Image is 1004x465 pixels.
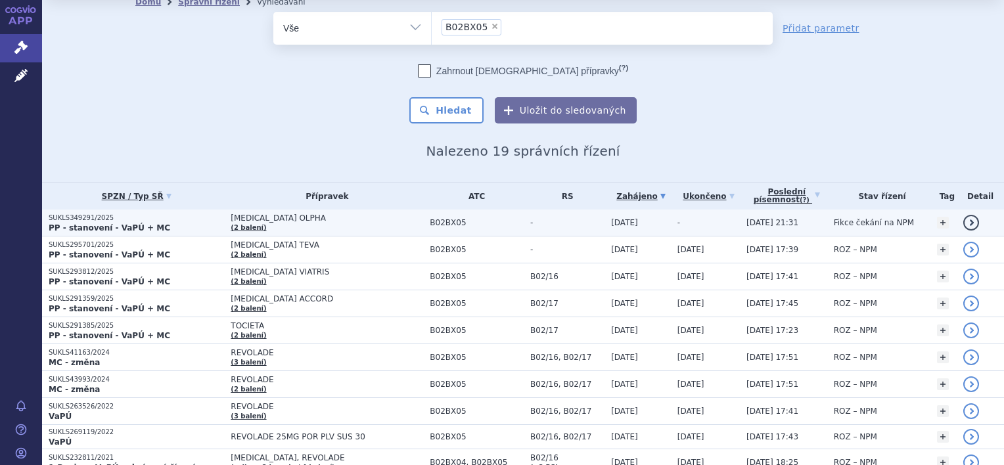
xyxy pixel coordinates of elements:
a: (2 balení) [231,305,266,312]
a: Zahájeno [611,187,671,206]
span: [DATE] [611,218,638,227]
span: - [677,218,680,227]
a: (3 balení) [231,412,266,420]
a: Poslednípísemnost(?) [746,183,827,210]
strong: PP - stanovení - VaPÚ + MC [49,250,170,259]
span: B02/17 [530,326,605,335]
a: + [937,217,949,229]
span: B02BX05 [430,432,524,441]
span: [DATE] [611,299,638,308]
span: B02/16 [530,272,605,281]
a: Přidat parametr [783,22,859,35]
a: detail [963,403,979,419]
span: B02BX05 [430,326,524,335]
span: ROZ – NPM [834,380,877,389]
span: B02BX05 [430,272,524,281]
span: [DATE] [611,272,638,281]
a: + [937,378,949,390]
th: RS [524,183,605,210]
span: × [491,22,499,30]
span: [DATE] [611,407,638,416]
th: Přípravek [224,183,423,210]
span: B02/16, B02/17 [530,353,605,362]
span: ROZ – NPM [834,272,877,281]
strong: VaPÚ [49,412,72,421]
span: B02BX05 [430,245,524,254]
span: [MEDICAL_DATA] ACCORD [231,294,423,303]
span: ROZ – NPM [834,245,877,254]
span: B02/16, B02/17 [530,380,605,389]
span: ROZ – NPM [834,353,877,362]
p: SUKLS293812/2025 [49,267,224,277]
span: [DATE] [677,432,704,441]
a: + [937,351,949,363]
span: B02BX05 [430,299,524,308]
a: + [937,405,949,417]
span: B02/16, B02/17 [530,407,605,416]
span: TOCIETA [231,321,423,330]
p: SUKLS41163/2024 [49,348,224,357]
span: ROZ – NPM [834,407,877,416]
span: - [530,218,605,227]
a: (2 balení) [231,224,266,231]
span: Fikce čekání na NPM [834,218,914,227]
span: ROZ – NPM [834,299,877,308]
p: SUKLS291359/2025 [49,294,224,303]
span: [DATE] [677,380,704,389]
span: [MEDICAL_DATA] VIATRIS [231,267,423,277]
a: detail [963,376,979,392]
th: Detail [957,183,1004,210]
p: SUKLS43993/2024 [49,375,224,384]
a: detail [963,242,979,257]
a: detail [963,296,979,311]
th: Tag [930,183,957,210]
a: (2 balení) [231,251,266,258]
abbr: (?) [800,196,810,204]
p: SUKLS269119/2022 [49,428,224,437]
p: SUKLS291385/2025 [49,321,224,330]
strong: PP - stanovení - VaPÚ + MC [49,304,170,313]
a: detail [963,322,979,338]
span: REVOLADE 25MG POR PLV SUS 30 [231,432,423,441]
span: [MEDICAL_DATA], REVOLADE [231,453,423,462]
a: + [937,271,949,282]
a: (2 balení) [231,278,266,285]
span: B02BX05 [430,218,524,227]
span: B02BX05 [430,380,524,389]
span: [DATE] 17:41 [746,272,798,281]
button: Hledat [409,97,484,123]
span: [DATE] [677,299,704,308]
span: Nalezeno 19 správních řízení [426,143,620,159]
span: [DATE] 17:43 [746,432,798,441]
a: + [937,244,949,255]
span: - [530,245,605,254]
a: + [937,298,949,309]
span: B02BX05 [445,22,488,32]
a: SPZN / Typ SŘ [49,187,224,206]
th: ATC [423,183,524,210]
a: Ukončeno [677,187,740,206]
span: [DATE] [611,380,638,389]
span: ROZ – NPM [834,432,877,441]
span: [DATE] 17:39 [746,245,798,254]
span: B02/16, B02/17 [530,432,605,441]
span: B02BX05 [430,353,524,362]
span: [MEDICAL_DATA] OLPHA [231,213,423,223]
span: B02BX05 [430,407,524,416]
a: + [937,324,949,336]
span: [DATE] [677,272,704,281]
span: [DATE] 17:41 [746,407,798,416]
span: REVOLADE [231,348,423,357]
a: detail [963,349,979,365]
a: (2 balení) [231,386,266,393]
p: SUKLS295701/2025 [49,240,224,250]
strong: PP - stanovení - VaPÚ + MC [49,223,170,232]
span: [DATE] 21:31 [746,218,798,227]
a: detail [963,429,979,445]
span: [DATE] [677,326,704,335]
span: B02/16 [530,453,605,462]
span: [DATE] [611,353,638,362]
a: detail [963,269,979,284]
span: [DATE] [611,245,638,254]
span: B02/17 [530,299,605,308]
